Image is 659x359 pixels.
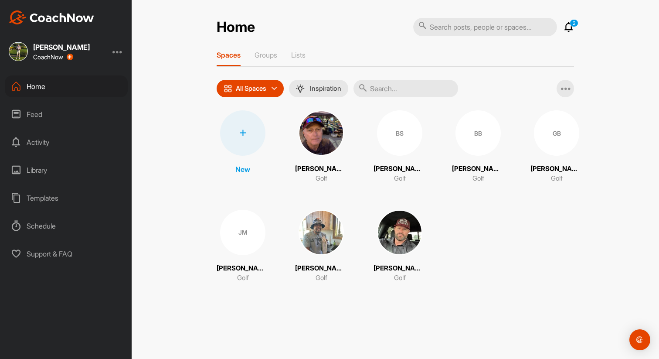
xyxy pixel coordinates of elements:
p: Inspiration [310,85,341,92]
a: [PERSON_NAME]Golf [295,210,347,283]
div: Home [5,75,128,97]
img: square_d6b4e16bda1eec4325de74f1f4bd16fc.jpg [299,110,344,156]
a: GB[PERSON_NAME]Golf [530,110,583,184]
input: Search posts, people or spaces... [413,18,557,36]
p: [PERSON_NAME] [295,164,347,174]
a: [PERSON_NAME]Golf [374,210,426,283]
div: JM [220,210,265,255]
p: Golf [394,174,406,184]
img: icon [224,84,232,93]
p: Golf [316,273,327,283]
div: GB [534,110,579,156]
a: [PERSON_NAME]Golf [295,110,347,184]
div: Activity [5,131,128,153]
div: BS [377,110,422,156]
div: Templates [5,187,128,209]
h2: Home [217,19,255,36]
p: New [235,164,250,174]
div: Feed [5,103,128,125]
div: Schedule [5,215,128,237]
div: Support & FAQ [5,243,128,265]
p: All Spaces [236,85,266,92]
p: [PERSON_NAME] [452,164,504,174]
p: [PERSON_NAME] [374,263,426,274]
p: [PERSON_NAME] [374,164,426,174]
p: Golf [237,273,249,283]
p: Golf [394,273,406,283]
p: Golf [551,174,563,184]
div: Library [5,159,128,181]
p: Lists [291,51,306,59]
img: square_aced5339e3879b20726313d6976b2aa2.jpg [9,42,28,61]
a: BS[PERSON_NAME]Golf [374,110,426,184]
img: menuIcon [296,84,305,93]
p: [PERSON_NAME] [295,263,347,274]
img: square_93338307b9ad002cf66d0c421fdc5b49.jpg [299,210,344,255]
img: square_28853681ba9ee74e64dedf0e86525bcd.jpg [377,210,422,255]
p: Spaces [217,51,241,59]
p: [PERSON_NAME] [217,263,269,274]
img: CoachNow [9,10,94,24]
a: JM[PERSON_NAME]Golf [217,210,269,283]
input: Search... [353,80,458,97]
div: Open Intercom Messenger [629,329,650,350]
p: Golf [472,174,484,184]
p: Groups [255,51,277,59]
p: 2 [570,19,578,27]
p: Golf [316,174,327,184]
a: BB[PERSON_NAME]Golf [452,110,504,184]
div: CoachNow [33,54,73,61]
div: BB [455,110,501,156]
div: [PERSON_NAME] [33,44,90,51]
p: [PERSON_NAME] [530,164,583,174]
